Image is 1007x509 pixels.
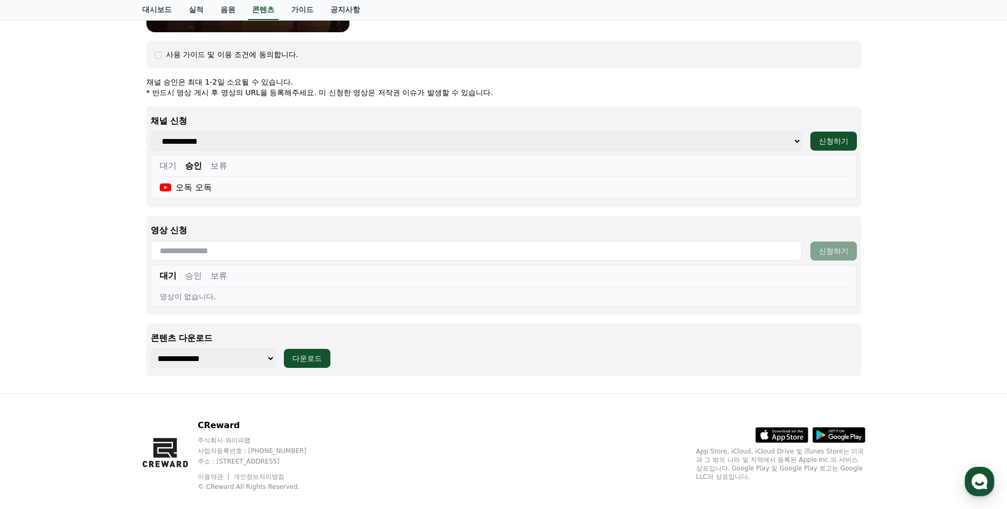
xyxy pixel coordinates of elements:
[3,335,70,362] a: 홈
[198,419,327,432] p: CReward
[810,132,857,151] button: 신청하기
[696,447,865,481] p: App Store, iCloud, iCloud Drive 및 iTunes Store는 미국과 그 밖의 나라 및 지역에서 등록된 Apple Inc.의 서비스 상표입니다. Goo...
[292,353,322,364] div: 다운로드
[33,351,40,359] span: 홈
[210,270,227,282] button: 보류
[97,351,109,360] span: 대화
[810,242,857,261] button: 신청하기
[151,224,857,237] p: 영상 신청
[136,335,203,362] a: 설정
[284,349,330,368] button: 다운로드
[198,436,327,445] p: 주식회사 와이피랩
[185,160,202,172] button: 승인
[160,160,177,172] button: 대기
[160,291,848,302] div: 영상이 없습니다.
[198,483,327,491] p: © CReward All Rights Reserved.
[160,270,177,282] button: 대기
[146,77,861,87] p: 채널 승인은 최대 1-2일 소요될 수 있습니다.
[210,160,227,172] button: 보류
[819,246,848,256] div: 신청하기
[151,332,857,345] p: 콘텐츠 다운로드
[198,447,327,455] p: 사업자등록번호 : [PHONE_NUMBER]
[234,473,284,480] a: 개인정보처리방침
[151,115,857,127] p: 채널 신청
[166,49,299,60] div: 사용 가이드 및 이용 조건에 동의합니다.
[819,136,848,146] div: 신청하기
[146,87,861,98] p: * 반드시 영상 게시 후 영상의 URL을 등록해주세요. 미 신청한 영상은 저작권 이슈가 발생할 수 있습니다.
[198,457,327,466] p: 주소 : [STREET_ADDRESS]
[185,270,202,282] button: 승인
[198,473,231,480] a: 이용약관
[70,335,136,362] a: 대화
[163,351,176,359] span: 설정
[160,181,213,194] div: 오독 오독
